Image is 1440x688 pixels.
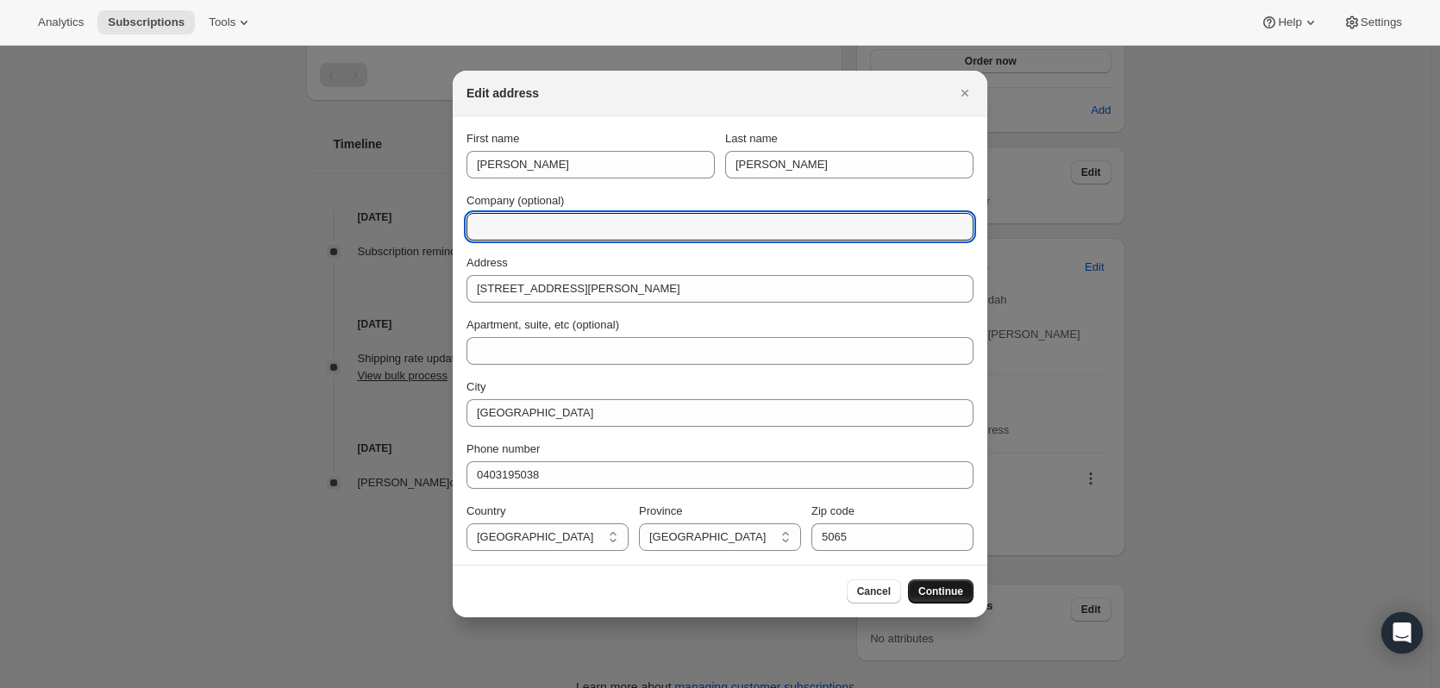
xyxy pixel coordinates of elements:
[857,585,891,598] span: Cancel
[466,194,564,207] span: Company (optional)
[918,585,963,598] span: Continue
[1250,10,1329,34] button: Help
[1333,10,1412,34] button: Settings
[1361,16,1402,29] span: Settings
[97,10,195,34] button: Subscriptions
[1278,16,1301,29] span: Help
[209,16,235,29] span: Tools
[38,16,84,29] span: Analytics
[198,10,263,34] button: Tools
[466,380,485,393] span: City
[466,318,619,331] span: Apartment, suite, etc (optional)
[953,81,977,105] button: Close
[639,504,683,517] span: Province
[28,10,94,34] button: Analytics
[725,132,778,145] span: Last name
[108,16,185,29] span: Subscriptions
[466,442,540,455] span: Phone number
[1381,612,1423,654] div: Open Intercom Messenger
[466,132,519,145] span: First name
[466,84,539,102] h2: Edit address
[908,579,974,604] button: Continue
[466,256,508,269] span: Address
[847,579,901,604] button: Cancel
[466,504,506,517] span: Country
[811,504,855,517] span: Zip code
